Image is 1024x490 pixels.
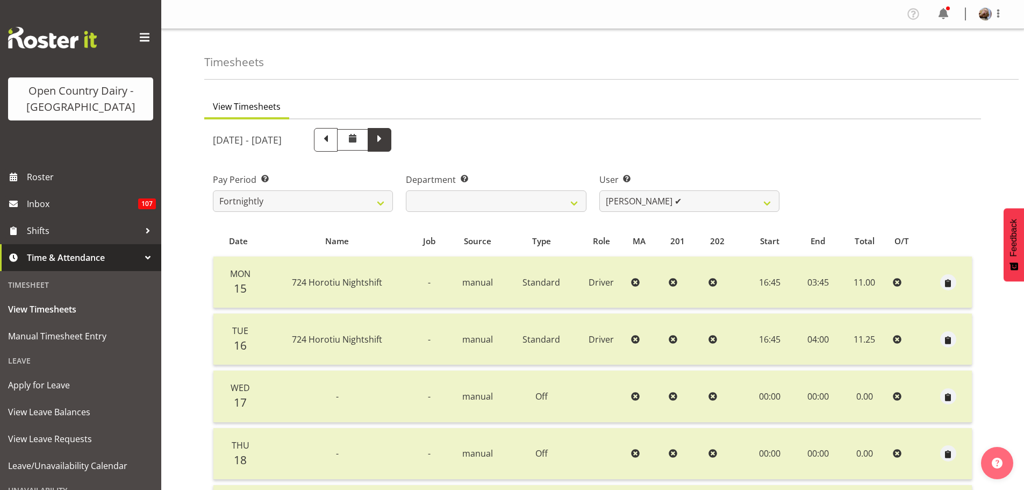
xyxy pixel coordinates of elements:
[670,235,685,247] span: 201
[428,390,431,402] span: -
[213,134,282,146] h5: [DATE] - [DATE]
[462,448,493,459] span: manual
[231,382,250,394] span: Wed
[760,235,779,247] span: Start
[8,431,153,447] span: View Leave Requests
[428,448,431,459] span: -
[1004,208,1024,281] button: Feedback - Show survey
[8,404,153,420] span: View Leave Balances
[234,281,247,296] span: 15
[423,235,435,247] span: Job
[3,425,159,452] a: View Leave Requests
[406,173,586,186] label: Department
[841,371,889,422] td: 0.00
[599,173,779,186] label: User
[3,274,159,296] div: Timesheet
[232,439,249,451] span: Thu
[462,276,493,288] span: manual
[855,235,875,247] span: Total
[507,257,576,308] td: Standard
[229,235,248,247] span: Date
[27,250,140,266] span: Time & Attendance
[710,235,725,247] span: 202
[589,333,614,345] span: Driver
[796,257,841,308] td: 03:45
[744,428,796,480] td: 00:00
[428,333,431,345] span: -
[979,8,992,20] img: brent-adams6c2ed5726f1d41a690d4d5a40633ac2e.png
[232,325,248,337] span: Tue
[507,371,576,422] td: Off
[811,235,825,247] span: End
[507,428,576,480] td: Off
[8,328,153,344] span: Manual Timesheet Entry
[292,276,382,288] span: 724 Horotiu Nightshift
[841,314,889,365] td: 11.25
[8,458,153,474] span: Leave/Unavailability Calendar
[1009,219,1019,257] span: Feedback
[3,296,159,323] a: View Timesheets
[589,276,614,288] span: Driver
[234,452,247,467] span: 18
[8,27,97,48] img: Rosterit website logo
[796,371,841,422] td: 00:00
[744,257,796,308] td: 16:45
[894,235,909,247] span: O/T
[8,377,153,393] span: Apply for Leave
[336,390,339,402] span: -
[27,169,156,185] span: Roster
[27,196,138,212] span: Inbox
[292,333,382,345] span: 724 Horotiu Nightshift
[234,395,247,410] span: 17
[633,235,646,247] span: MA
[744,314,796,365] td: 16:45
[841,257,889,308] td: 11.00
[593,235,610,247] span: Role
[796,428,841,480] td: 00:00
[3,452,159,479] a: Leave/Unavailability Calendar
[3,372,159,399] a: Apply for Leave
[507,314,576,365] td: Standard
[336,448,339,459] span: -
[213,100,281,113] span: View Timesheets
[428,276,431,288] span: -
[464,235,491,247] span: Source
[138,198,156,209] span: 107
[841,428,889,480] td: 0.00
[992,458,1002,468] img: help-xxl-2.png
[234,338,247,353] span: 16
[796,314,841,365] td: 04:00
[462,333,493,345] span: manual
[3,399,159,425] a: View Leave Balances
[325,235,349,247] span: Name
[462,390,493,402] span: manual
[532,235,551,247] span: Type
[3,323,159,350] a: Manual Timesheet Entry
[27,223,140,239] span: Shifts
[19,83,142,115] div: Open Country Dairy - [GEOGRAPHIC_DATA]
[744,371,796,422] td: 00:00
[3,350,159,372] div: Leave
[230,268,250,280] span: Mon
[8,301,153,317] span: View Timesheets
[213,173,393,186] label: Pay Period
[204,56,264,68] h4: Timesheets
